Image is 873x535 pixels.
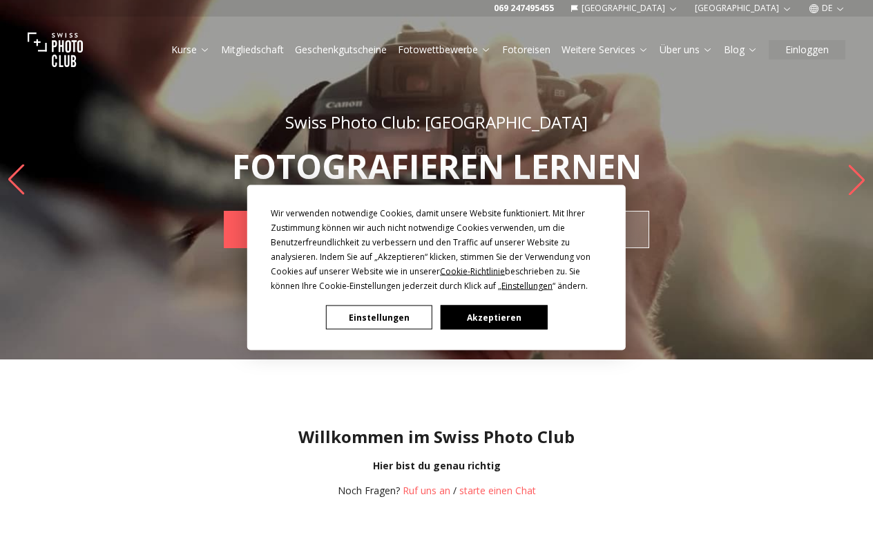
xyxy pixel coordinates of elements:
[271,206,602,293] div: Wir verwenden notwendige Cookies, damit unsere Website funktioniert. Mit Ihrer Zustimmung können ...
[501,280,553,292] span: Einstellungen
[247,185,626,350] div: Cookie Consent Prompt
[441,306,547,330] button: Akzeptieren
[326,306,432,330] button: Einstellungen
[440,265,505,277] span: Cookie-Richtlinie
